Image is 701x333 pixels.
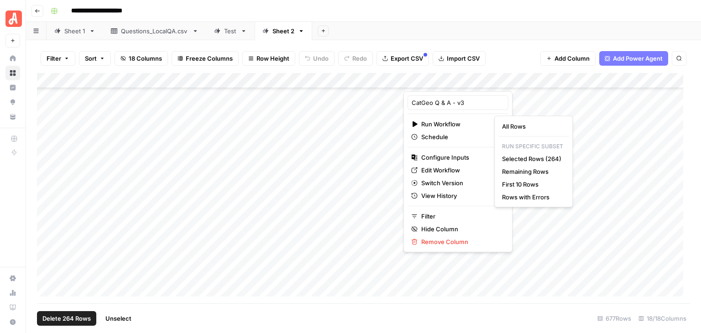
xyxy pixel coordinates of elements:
[502,193,561,202] span: Rows with Errors
[502,167,561,176] span: Remaining Rows
[502,122,561,131] span: All Rows
[502,154,561,163] span: Selected Rows (264)
[421,120,492,129] span: Run Workflow
[498,140,569,152] p: Run Specific Subset
[502,180,561,189] span: First 10 Rows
